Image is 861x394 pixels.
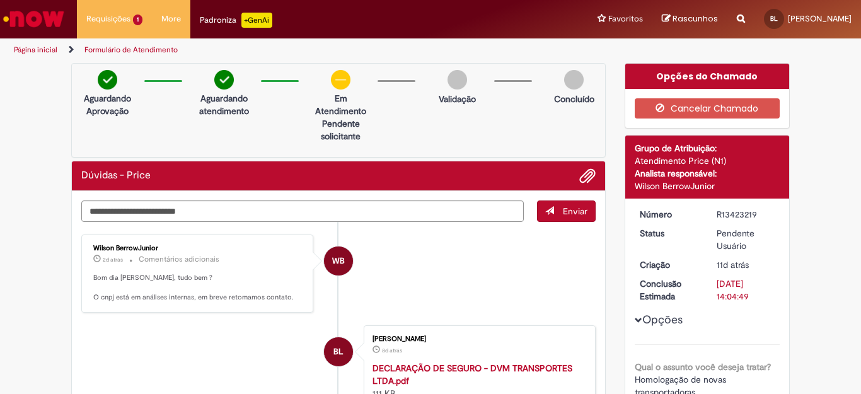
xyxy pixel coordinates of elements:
small: Comentários adicionais [139,254,219,265]
img: ServiceNow [1,6,66,32]
p: Bom dia [PERSON_NAME], tudo bem ? O cnpj está em análises internas, em breve retomamos contato. [93,273,303,303]
div: [PERSON_NAME] [373,335,582,343]
h2: Dúvidas - Price Histórico de tíquete [81,170,151,182]
dt: Criação [630,258,708,271]
p: Pendente solicitante [310,117,371,142]
span: More [161,13,181,25]
div: Pendente Usuário [717,227,775,252]
dt: Número [630,208,708,221]
a: Rascunhos [662,13,718,25]
div: Analista responsável: [635,167,780,180]
b: Qual o assunto você deseja tratar? [635,361,771,373]
span: 1 [133,14,142,25]
a: Página inicial [14,45,57,55]
div: 18/08/2025 07:57:23 [717,258,775,271]
img: check-circle-green.png [98,70,117,90]
time: 26/08/2025 10:14:09 [103,256,123,264]
span: BL [770,14,778,23]
p: Aguardando atendimento [194,92,255,117]
button: Adicionar anexos [579,168,596,184]
img: img-circle-grey.png [448,70,467,90]
p: Validação [439,93,476,105]
time: 18/08/2025 07:57:23 [717,259,749,270]
div: Atendimento Price (N1) [635,154,780,167]
div: Bruno Leonardo [324,337,353,366]
img: img-circle-grey.png [564,70,584,90]
span: Enviar [563,206,587,217]
button: Cancelar Chamado [635,98,780,119]
a: DECLARAÇÃO DE SEGURO - DVM TRANSPORTES LTDA.pdf [373,362,572,386]
span: BL [333,337,343,367]
div: R13423219 [717,208,775,221]
p: Aguardando Aprovação [77,92,138,117]
p: Concluído [554,93,594,105]
span: Rascunhos [673,13,718,25]
span: Favoritos [608,13,643,25]
img: circle-minus.png [331,70,350,90]
div: Grupo de Atribuição: [635,142,780,154]
div: Wilson BerrowJunior [635,180,780,192]
img: check-circle-green.png [214,70,234,90]
span: [PERSON_NAME] [788,13,852,24]
button: Enviar [537,200,596,222]
div: Opções do Chamado [625,64,790,89]
ul: Trilhas de página [9,38,565,62]
span: 8d atrás [382,347,402,354]
span: WB [332,246,345,276]
div: Wilson BerrowJunior [324,246,353,275]
span: Requisições [86,13,130,25]
p: Em Atendimento [310,92,371,117]
dt: Status [630,227,708,240]
p: +GenAi [241,13,272,28]
div: Wilson BerrowJunior [93,245,303,252]
dt: Conclusão Estimada [630,277,708,303]
span: 11d atrás [717,259,749,270]
div: [DATE] 14:04:49 [717,277,775,303]
textarea: Digite sua mensagem aqui... [81,200,524,222]
span: 2d atrás [103,256,123,264]
div: Padroniza [200,13,272,28]
a: Formulário de Atendimento [84,45,178,55]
